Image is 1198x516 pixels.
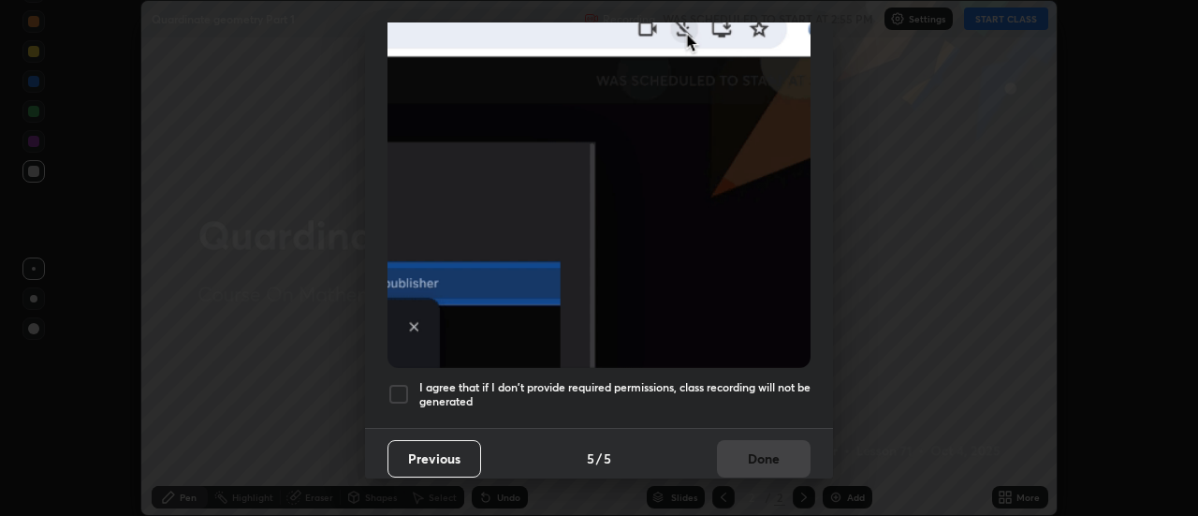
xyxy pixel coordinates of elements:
h4: 5 [587,449,594,468]
h4: / [596,449,602,468]
h4: 5 [604,449,611,468]
h5: I agree that if I don't provide required permissions, class recording will not be generated [419,380,811,409]
button: Previous [387,440,481,478]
